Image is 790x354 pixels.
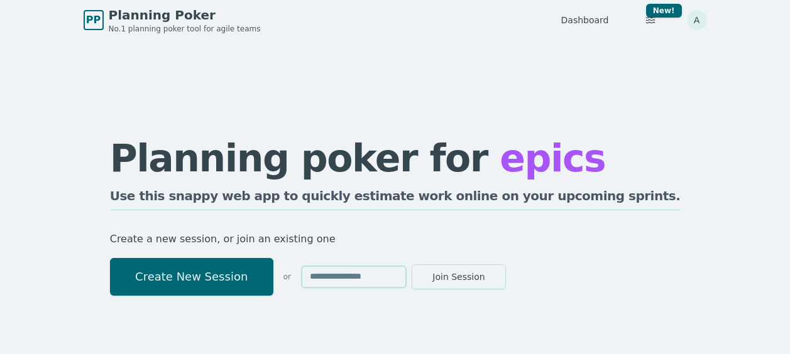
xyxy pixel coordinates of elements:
span: Planning Poker [109,6,261,24]
h1: Planning poker for [110,139,681,177]
h2: Use this snappy web app to quickly estimate work online on your upcoming sprints. [110,187,681,210]
button: Create New Session [110,258,273,296]
div: New! [646,4,682,18]
span: No.1 planning poker tool for agile teams [109,24,261,34]
button: A [687,10,707,30]
a: Dashboard [561,14,609,26]
span: epics [500,136,605,180]
button: New! [639,9,662,31]
span: PP [86,13,101,28]
a: PPPlanning PokerNo.1 planning poker tool for agile teams [84,6,261,34]
span: or [283,272,291,282]
p: Create a new session, or join an existing one [110,230,681,248]
button: Join Session [412,264,506,289]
